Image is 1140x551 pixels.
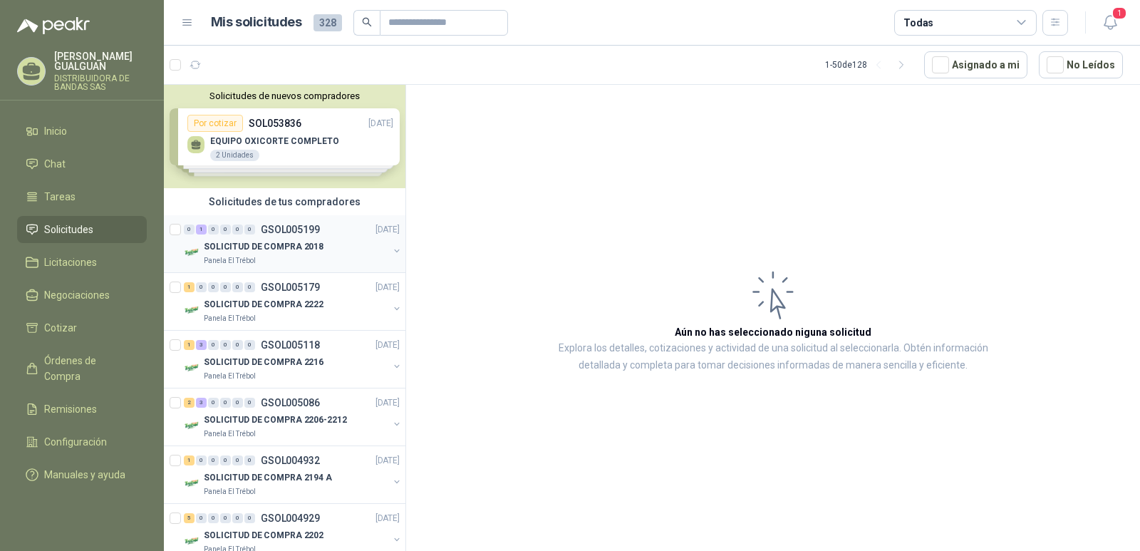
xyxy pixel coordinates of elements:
div: 0 [220,282,231,292]
p: GSOL004929 [261,513,320,523]
span: Configuración [44,434,107,450]
div: 1 - 50 de 128 [825,53,913,76]
div: 0 [232,225,243,235]
div: 0 [232,513,243,523]
div: 0 [232,282,243,292]
p: [DATE] [375,512,400,525]
div: 0 [244,282,255,292]
span: search [362,17,372,27]
div: 0 [232,455,243,465]
p: [DATE] [375,454,400,468]
h3: Aún no has seleccionado niguna solicitud [675,324,871,340]
div: 0 [220,340,231,350]
div: Todas [903,15,933,31]
div: 0 [244,455,255,465]
p: GSOL005179 [261,282,320,292]
span: Tareas [44,189,76,205]
a: Solicitudes [17,216,147,243]
div: Solicitudes de tus compradores [164,188,405,215]
a: Tareas [17,183,147,210]
p: DISTRIBUIDORA DE BANDAS SAS [54,74,147,91]
div: 0 [220,455,231,465]
div: 1 [184,340,195,350]
div: 1 [196,225,207,235]
img: Company Logo [184,475,201,492]
p: [DATE] [375,281,400,294]
p: SOLICITUD DE COMPRA 2194 A [204,471,332,485]
p: Panela El Trébol [204,486,256,498]
a: Cotizar [17,314,147,341]
p: SOLICITUD DE COMPRA 2206-2212 [204,413,347,427]
p: GSOL005086 [261,398,320,408]
span: Negociaciones [44,287,110,303]
p: Panela El Trébol [204,428,256,440]
img: Logo peakr [17,17,90,34]
div: 0 [244,340,255,350]
p: [DATE] [375,339,400,352]
button: Asignado a mi [924,51,1027,78]
span: 328 [313,14,342,31]
p: Panela El Trébol [204,313,256,324]
a: 1 0 0 0 0 0 GSOL005179[DATE] Company LogoSOLICITUD DE COMPRA 2222Panela El Trébol [184,279,403,324]
div: 3 [196,340,207,350]
p: SOLICITUD DE COMPRA 2222 [204,298,323,311]
span: Chat [44,156,66,172]
div: 5 [184,513,195,523]
p: Panela El Trébol [204,371,256,382]
div: 3 [196,398,207,408]
span: Remisiones [44,401,97,417]
p: [DATE] [375,396,400,410]
button: Solicitudes de nuevos compradores [170,91,400,101]
p: Explora los detalles, cotizaciones y actividad de una solicitud al seleccionarla. Obtén informaci... [549,340,997,374]
a: 1 3 0 0 0 0 GSOL005118[DATE] Company LogoSOLICITUD DE COMPRA 2216Panela El Trébol [184,336,403,382]
a: Manuales y ayuda [17,461,147,488]
img: Company Logo [184,532,201,550]
div: 0 [196,455,207,465]
span: Licitaciones [44,254,97,270]
p: Panela El Trébol [204,255,256,267]
div: 0 [208,225,219,235]
span: Manuales y ayuda [44,467,125,483]
div: Solicitudes de nuevos compradoresPor cotizarSOL053836[DATE] EQUIPO OXICORTE COMPLETO2 UnidadesPor... [164,85,405,188]
div: 0 [244,398,255,408]
div: 0 [220,513,231,523]
img: Company Logo [184,417,201,434]
a: Negociaciones [17,282,147,309]
div: 0 [220,398,231,408]
img: Company Logo [184,359,201,376]
button: 1 [1097,10,1123,36]
span: Inicio [44,123,67,139]
p: SOLICITUD DE COMPRA 2216 [204,356,323,369]
img: Company Logo [184,244,201,261]
span: 1 [1111,6,1127,20]
button: No Leídos [1039,51,1123,78]
a: 2 3 0 0 0 0 GSOL005086[DATE] Company LogoSOLICITUD DE COMPRA 2206-2212Panela El Trébol [184,394,403,440]
a: 1 0 0 0 0 0 GSOL004932[DATE] Company LogoSOLICITUD DE COMPRA 2194 APanela El Trébol [184,452,403,498]
a: 0 1 0 0 0 0 GSOL005199[DATE] Company LogoSOLICITUD DE COMPRA 2018Panela El Trébol [184,221,403,267]
span: Cotizar [44,320,77,336]
p: SOLICITUD DE COMPRA 2018 [204,240,323,254]
div: 0 [196,282,207,292]
div: 1 [184,455,195,465]
div: 0 [208,455,219,465]
a: Configuración [17,428,147,455]
p: GSOL005199 [261,225,320,235]
div: 0 [244,513,255,523]
a: Inicio [17,118,147,145]
div: 0 [196,513,207,523]
p: SOLICITUD DE COMPRA 2202 [204,529,323,542]
div: 0 [244,225,255,235]
p: [DATE] [375,223,400,237]
div: 0 [208,340,219,350]
div: 0 [232,398,243,408]
p: GSOL005118 [261,340,320,350]
a: Licitaciones [17,249,147,276]
span: Solicitudes [44,222,93,237]
span: Órdenes de Compra [44,353,133,384]
div: 0 [232,340,243,350]
div: 0 [220,225,231,235]
p: [PERSON_NAME] GUALGUAN [54,51,147,71]
a: Remisiones [17,396,147,423]
div: 0 [208,282,219,292]
div: 0 [208,398,219,408]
